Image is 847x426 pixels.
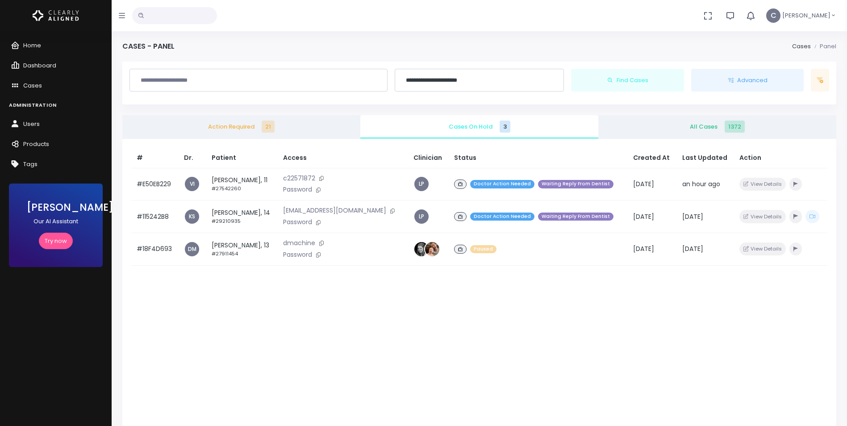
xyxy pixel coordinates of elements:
[605,122,829,131] span: All Cases
[131,200,179,233] td: #115242B8
[283,250,403,260] p: Password
[571,69,684,92] button: Find Cases
[206,148,278,168] th: Patient
[633,180,654,188] span: [DATE]
[734,148,827,168] th: Action
[470,245,497,254] span: Paused
[283,206,403,216] p: [EMAIL_ADDRESS][DOMAIN_NAME]
[739,242,785,255] button: View Details
[278,148,408,168] th: Access
[212,217,241,225] small: #29210935
[470,213,534,221] span: Doctor Action Needed
[131,168,179,200] td: #E50EB229
[408,148,449,168] th: Clinician
[131,233,179,265] td: #18F4D693
[23,160,38,168] span: Tags
[39,233,73,249] a: Try now
[23,41,41,50] span: Home
[739,178,785,191] button: View Details
[682,212,703,221] span: [DATE]
[185,209,199,224] a: KS
[628,148,676,168] th: Created At
[538,180,613,188] span: Waiting Reply From Dentist
[682,244,703,253] span: [DATE]
[23,120,40,128] span: Users
[792,42,811,50] a: Cases
[725,121,745,133] span: 1372
[782,11,830,20] span: [PERSON_NAME]
[283,185,403,195] p: Password
[23,81,42,90] span: Cases
[682,180,720,188] span: an hour ago
[212,250,238,257] small: #27911454
[500,121,510,133] span: 3
[414,209,429,224] a: LP
[185,177,199,191] a: VI
[27,201,85,213] h3: [PERSON_NAME]
[538,213,613,221] span: Waiting Reply From Dentist
[179,148,206,168] th: Dr.
[739,210,785,223] button: View Details
[414,177,429,191] a: LP
[633,244,654,253] span: [DATE]
[633,212,654,221] span: [DATE]
[677,148,734,168] th: Last Updated
[206,200,278,233] td: [PERSON_NAME], 14
[367,122,591,131] span: Cases On Hold
[212,185,241,192] small: #27542260
[122,42,175,50] h4: Cases - Panel
[131,148,179,168] th: #
[691,69,804,92] button: Advanced
[470,180,534,188] span: Doctor Action Needed
[449,148,628,168] th: Status
[129,122,353,131] span: Action Required
[262,121,275,133] span: 21
[185,242,199,256] a: DM
[206,168,278,200] td: [PERSON_NAME], 11
[283,238,403,248] p: dmachine
[811,42,836,51] li: Panel
[27,217,85,226] p: Our AI Assistant
[766,8,780,23] span: C
[283,174,403,184] p: c22571872
[206,233,278,265] td: [PERSON_NAME], 13
[23,61,56,70] span: Dashboard
[283,217,403,227] p: Password
[33,6,79,25] img: Logo Horizontal
[23,140,49,148] span: Products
